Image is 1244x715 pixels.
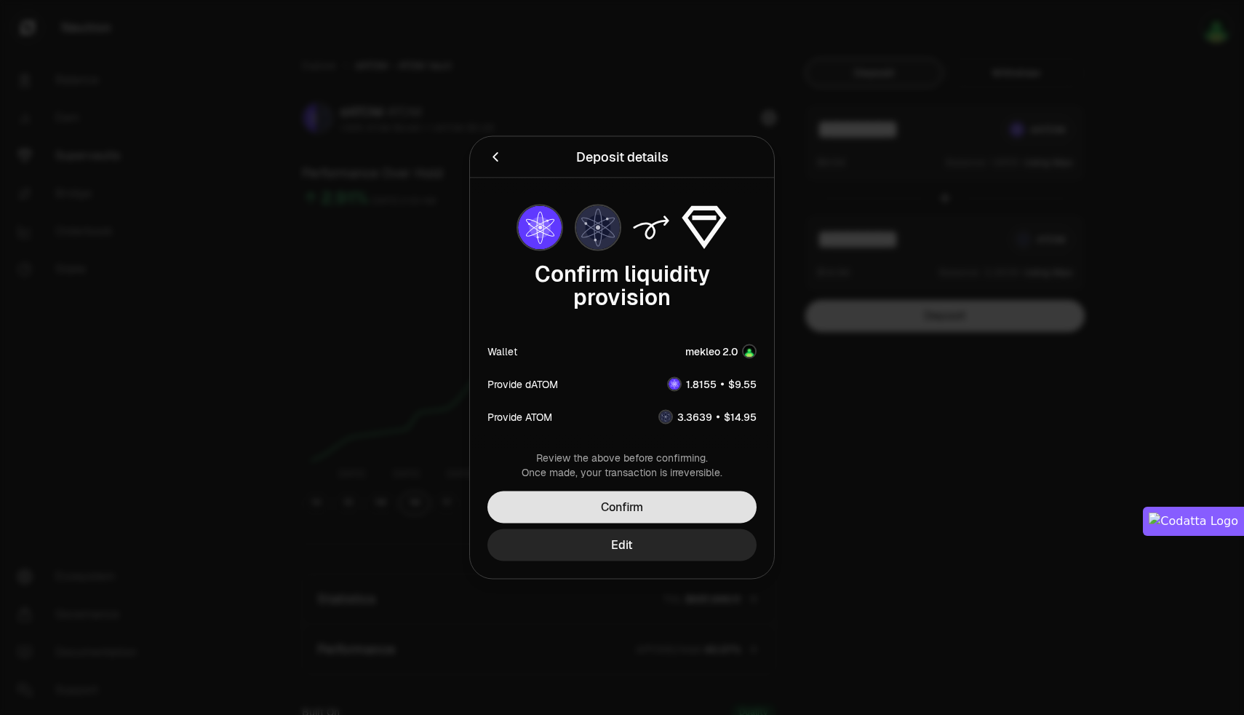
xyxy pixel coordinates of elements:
div: Provide ATOM [487,409,552,424]
div: Wallet [487,344,517,359]
button: Confirm [487,491,757,524]
img: ATOM Logo [576,206,620,250]
button: mekleo 2.0Account Image [685,344,757,359]
img: dATOM Logo [669,378,680,390]
div: Provide dATOM [487,376,558,391]
div: Review the above before confirming. Once made, your transaction is irreversible. [487,451,757,480]
div: Deposit details [576,147,669,167]
img: ATOM Logo [660,411,671,422]
img: Account Image [743,346,755,357]
button: Back [487,147,503,167]
button: Edit [487,529,757,561]
div: Confirm liquidity provision [487,263,757,309]
div: mekleo 2.0 [685,344,738,359]
img: dATOM Logo [518,206,562,250]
